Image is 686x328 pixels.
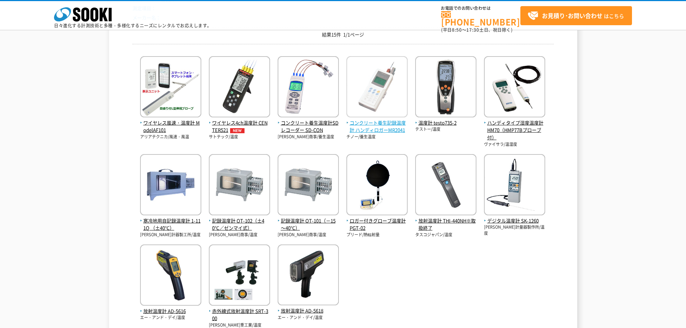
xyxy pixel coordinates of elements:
[209,112,270,134] a: ワイヤレス4ch温度計 CENTER521NEW
[209,232,270,238] p: [PERSON_NAME]商事/温度
[484,210,545,225] a: デジタル温度計 SK-1260
[484,112,545,141] a: ハンディタイプ湿度温度計 HM70（HMP77Bプローブ付）
[209,210,270,232] a: 記録温度計 OT-102（±40℃／ゼンマイ式）
[528,10,624,21] span: はこちら
[228,128,246,133] img: NEW
[484,56,545,119] img: HM70（HMP77Bプローブ付）
[133,31,554,39] p: 結果15件 1/1ページ
[415,119,476,127] span: 温度計 testo735-2
[140,300,201,315] a: 放射温度計 AD-5616
[278,210,339,232] a: 記録温度計 OT-101（－15～40℃）
[140,210,201,232] a: 寒冷地用自記録温度計 1-111Q （±40℃）
[484,119,545,141] span: ハンディタイプ湿度温度計 HM70（HMP77Bプローブ付）
[209,244,270,307] img: SRT-300
[452,27,462,33] span: 8:50
[484,224,545,236] p: [PERSON_NAME]計量器製作所/温度
[346,56,408,119] img: ハンディロガーMR2041
[140,217,201,232] span: 寒冷地用自記録温度計 1-111Q （±40℃）
[278,217,339,232] span: 記録温度計 OT-101（－15～40℃）
[278,300,339,315] a: 放射温度計 AD-5618
[415,232,476,238] p: タスコジャパン/温度
[415,126,476,132] p: テストー/温度
[209,154,270,217] img: OT-102（±40℃／ゼンマイ式）
[140,112,201,134] a: ワイヤレス風速・温度計 ModelAF101
[346,217,408,232] span: ロガー付きグローブ温度計 PGT-02
[278,112,339,134] a: コンクリート養生温度計SDレコーダー SD-CON
[140,119,201,134] span: ワイヤレス風速・温度計 ModelAF101
[209,56,270,119] img: CENTER521
[441,11,520,26] a: [PHONE_NUMBER]
[140,307,201,315] span: 放射温度計 AD-5616
[346,134,408,140] p: チノー/養生温度
[278,56,339,119] img: SD-CON
[278,232,339,238] p: [PERSON_NAME]商事/温度
[209,119,270,134] span: ワイヤレス4ch温度計 CENTER521
[415,154,476,217] img: THI-440NH※取扱終了
[346,154,408,217] img: PGT-02
[140,134,201,140] p: アリアテクニカ/風速・風温
[346,232,408,238] p: プリード/熱輻射量
[140,232,201,238] p: [PERSON_NAME]計器製工所/温度
[441,27,512,33] span: (平日 ～ 土日、祝日除く)
[278,119,339,134] span: コンクリート養生温度計SDレコーダー SD-CON
[278,244,339,307] img: AD-5618
[278,315,339,321] p: エー・アンド・デイ/温度
[278,154,339,217] img: OT-101（－15～40℃）
[140,315,201,321] p: エー・アンド・デイ/温度
[346,119,408,134] span: コンクリート養生記録温度計 ハンディロガーMR2041
[484,217,545,225] span: デジタル温度計 SK-1260
[415,210,476,232] a: 放射温度計 THI-440NH※取扱終了
[520,6,632,25] a: お見積り･お問い合わせはこちら
[140,56,201,119] img: ModelAF101
[140,154,201,217] img: 1-111Q （±40℃）
[209,217,270,232] span: 記録温度計 OT-102（±40℃／ゼンマイ式）
[441,6,520,10] span: お電話でのお問い合わせは
[542,11,602,20] strong: お見積り･お問い合わせ
[415,217,476,232] span: 放射温度計 THI-440NH※取扱終了
[346,112,408,134] a: コンクリート養生記録温度計 ハンディロガーMR2041
[346,210,408,232] a: ロガー付きグローブ温度計 PGT-02
[209,307,270,323] span: 赤外線式放射温度計 SRT-300
[415,56,476,119] img: testo735-2
[484,154,545,217] img: SK-1260
[209,134,270,140] p: サトテック/温度
[278,307,339,315] span: 放射温度計 AD-5618
[54,23,212,28] p: 日々進化する計測技術と多種・多様化するニーズにレンタルでお応えします。
[484,141,545,148] p: ヴァイサラ/温湿度
[209,300,270,322] a: 赤外線式放射温度計 SRT-300
[466,27,479,33] span: 17:30
[278,134,339,140] p: [PERSON_NAME]商事/養生温度
[140,244,201,307] img: AD-5616
[415,112,476,127] a: 温度計 testo735-2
